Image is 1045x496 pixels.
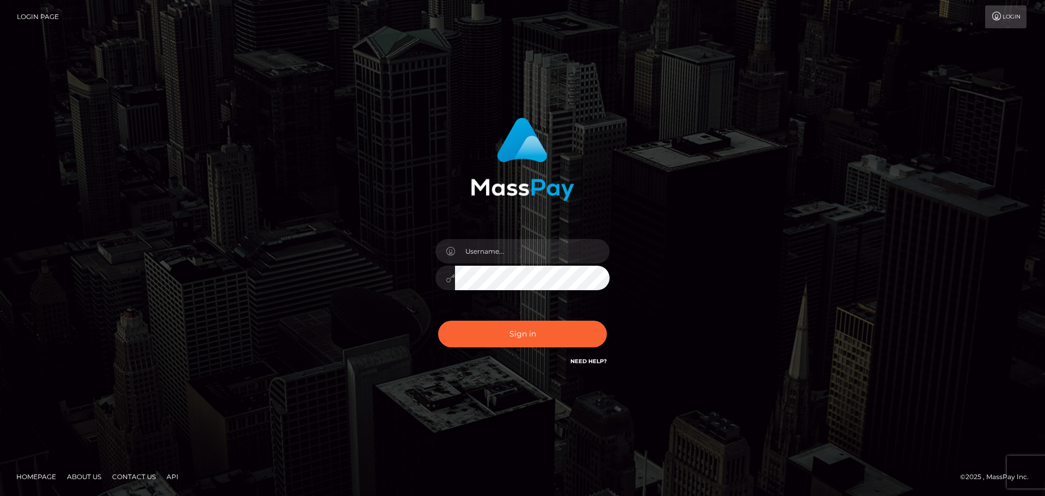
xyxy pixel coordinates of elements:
button: Sign in [438,321,607,347]
a: Contact Us [108,468,160,485]
a: API [162,468,183,485]
img: MassPay Login [471,118,574,201]
a: Login [985,5,1026,28]
a: About Us [63,468,106,485]
a: Homepage [12,468,60,485]
input: Username... [455,239,610,264]
a: Need Help? [570,358,607,365]
a: Login Page [17,5,59,28]
div: © 2025 , MassPay Inc. [960,471,1037,483]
